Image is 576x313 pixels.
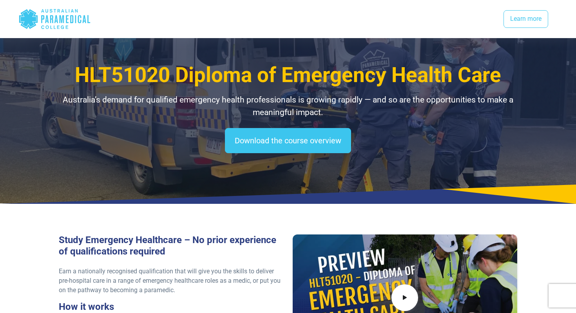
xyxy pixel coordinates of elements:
p: Earn a nationally recognised qualification that will give you the skills to deliver pre-hospital ... [59,267,283,295]
h3: Study Emergency Healthcare – No prior experience of qualifications required [59,234,283,257]
h3: How it works [59,301,283,313]
a: Learn more [504,10,548,28]
div: Australian Paramedical College [18,6,91,32]
span: HLT51020 Diploma of Emergency Health Care [75,63,501,87]
a: Download the course overview [225,128,351,153]
p: Australia’s demand for qualified emergency health professionals is growing rapidly — and so are t... [59,94,517,119]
